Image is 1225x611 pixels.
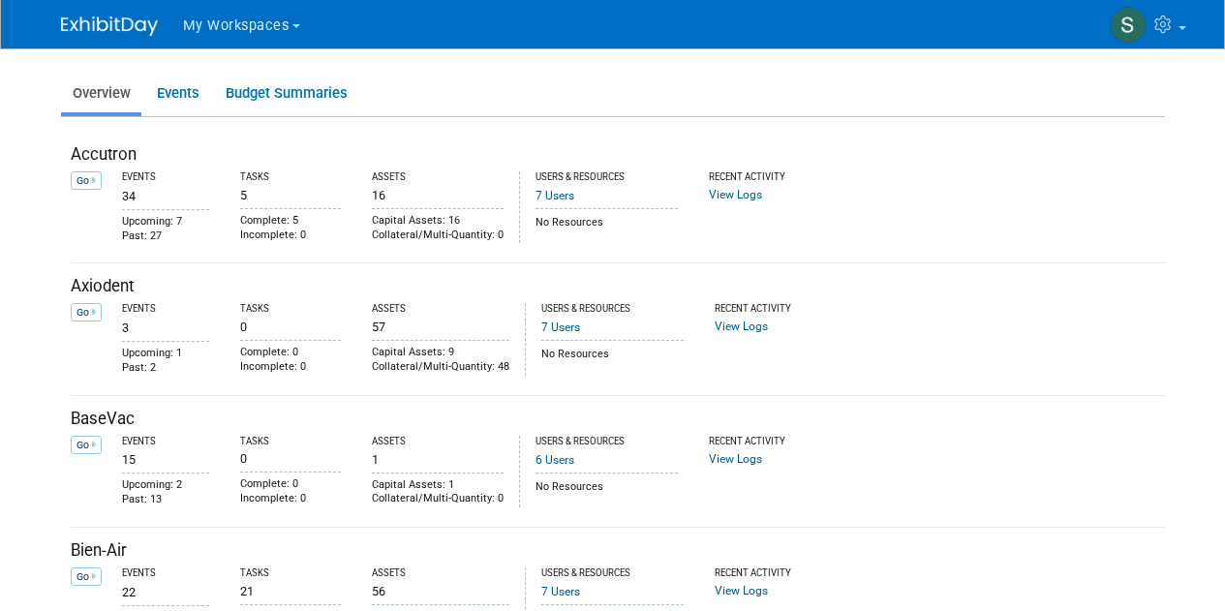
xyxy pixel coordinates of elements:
div: Recent Activity [715,303,829,316]
div: 56 [372,580,509,599]
div: Events [122,567,209,580]
a: View Logs [709,452,762,466]
div: Tasks [240,436,341,448]
div: 57 [372,316,509,335]
div: Collateral/Multi-Quantity: 48 [372,360,509,375]
span: No Resources [536,480,603,493]
a: View Logs [715,320,768,333]
div: Complete: 0 [240,346,341,360]
div: Collateral/Multi-Quantity: 0 [372,229,504,243]
div: Events [122,303,209,316]
a: Events [145,75,210,112]
div: 34 [122,184,209,204]
a: Go [71,303,102,321]
div: 5 [240,184,341,203]
a: 7 Users [541,321,580,334]
div: Past: 27 [122,229,209,244]
div: 22 [122,580,209,600]
div: Assets [372,303,509,316]
div: Accutron [71,143,1165,167]
div: Bien-Air [71,539,1165,563]
div: Upcoming: 1 [122,347,209,361]
div: Incomplete: 0 [240,360,341,375]
div: 21 [240,580,341,599]
div: 16 [372,184,504,203]
div: Recent Activity [715,567,829,580]
div: 0 [240,316,341,335]
div: Upcoming: 7 [122,215,209,229]
div: Collateral/Multi-Quantity: 0 [372,492,504,506]
div: 15 [122,447,209,468]
div: Assets [372,436,504,448]
div: Tasks [240,171,341,184]
div: Past: 13 [122,493,209,507]
div: Upcoming: 2 [122,478,209,493]
div: 1 [372,448,504,468]
div: Users & Resources [541,567,685,580]
div: Users & Resources [541,303,685,316]
div: Assets [372,567,509,580]
div: Capital Assets: 9 [372,346,509,360]
div: Events [122,436,209,448]
div: BaseVac [71,408,1165,431]
a: 6 Users [536,453,574,467]
div: Incomplete: 0 [240,492,341,506]
div: Events [122,171,209,184]
img: Sam Murphy [1110,7,1147,44]
a: 7 Users [541,585,580,598]
span: My Workspaces [183,17,290,34]
div: Past: 2 [122,361,209,376]
div: Recent Activity [709,171,823,184]
div: Tasks [240,567,341,580]
span: No Resources [536,216,603,229]
div: Complete: 0 [240,477,341,492]
div: Users & Resources [536,171,679,184]
div: Tasks [240,303,341,316]
span: No Resources [541,348,609,360]
div: Incomplete: 0 [240,229,341,243]
div: Capital Assets: 16 [372,214,504,229]
div: Axiodent [71,275,1165,298]
div: Users & Resources [536,436,679,448]
div: 0 [240,447,341,467]
div: Capital Assets: 1 [372,478,504,493]
a: Go [71,436,102,454]
a: Budget Summaries [214,75,358,112]
a: Go [71,567,102,586]
a: View Logs [709,188,762,201]
div: Recent Activity [709,436,823,448]
div: 3 [122,316,209,336]
a: View Logs [715,584,768,597]
div: Assets [372,171,504,184]
a: 7 Users [536,189,574,202]
img: ExhibitDay [61,16,158,36]
a: Go [71,171,102,190]
div: Complete: 5 [240,214,341,229]
a: Overview [61,75,141,112]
